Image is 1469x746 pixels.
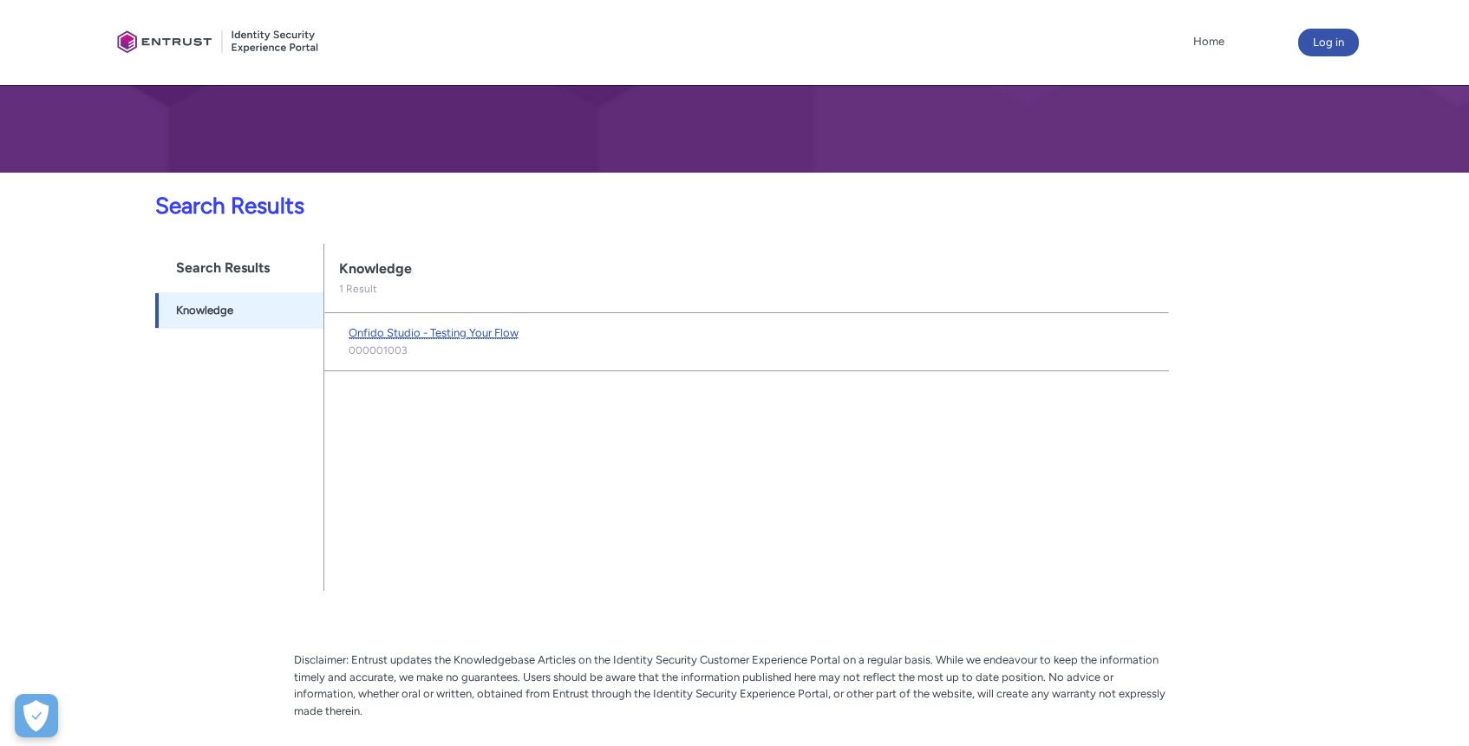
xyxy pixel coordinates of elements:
[155,292,323,329] a: Knowledge
[1298,29,1359,56] button: Log in
[349,326,519,339] span: Onfido Studio - Testing Your Flow
[1189,29,1229,55] a: Home
[176,302,233,319] span: Knowledge
[15,694,58,737] div: Cookie Preferences
[339,281,377,297] p: 1 Result
[155,244,323,292] h1: Search Results
[10,189,1169,223] p: Search Results
[15,694,58,737] button: Open Preferences
[294,651,1175,719] p: Disclaimer: Entrust updates the Knowledgebase Articles on the Identity Security Customer Experien...
[339,260,1154,278] div: Knowledge
[349,343,408,358] lightning-formatted-text: 000001003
